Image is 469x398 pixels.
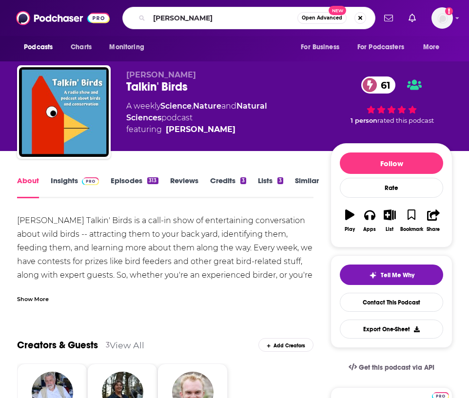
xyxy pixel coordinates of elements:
[329,6,346,15] span: New
[381,271,414,279] span: Tell Me Why
[377,117,434,124] span: rated this podcast
[126,101,267,122] a: Natural Sciences
[17,339,98,351] a: Creators & Guests
[363,227,376,232] div: Apps
[297,12,347,24] button: Open AdvancedNew
[400,203,424,238] button: Bookmark
[340,320,443,339] button: Export One-Sheet
[122,7,375,29] div: Search podcasts, credits, & more...
[102,38,156,57] button: open menu
[16,9,110,27] img: Podchaser - Follow, Share and Rate Podcasts
[416,38,452,57] button: open menu
[369,271,377,279] img: tell me why sparkle
[258,176,283,198] a: Lists3
[431,7,453,29] span: Logged in as LBPublicity2
[19,67,109,157] img: Talkin' Birds
[431,7,453,29] img: User Profile
[110,340,144,350] a: View All
[405,10,420,26] a: Show notifications dropdown
[82,177,99,185] img: Podchaser Pro
[340,293,443,312] a: Contact This Podcast
[294,38,352,57] button: open menu
[109,40,144,54] span: Monitoring
[340,203,360,238] button: Play
[295,176,319,198] a: Similar
[277,177,283,184] div: 3
[24,40,53,54] span: Podcasts
[17,38,65,57] button: open menu
[106,341,110,349] div: 3
[126,124,331,135] span: featuring
[147,177,158,184] div: 313
[361,76,395,94] a: 61
[400,227,423,232] div: Bookmark
[331,70,452,131] div: 61 1 personrated this podcast
[210,176,246,198] a: Credits3
[340,265,443,285] button: tell me why sparkleTell Me Why
[193,101,221,111] a: Nature
[126,100,331,135] div: A weekly podcast
[445,7,453,15] svg: Add a profile image
[431,7,453,29] button: Show profile menu
[240,177,246,184] div: 3
[380,10,397,26] a: Show notifications dropdown
[170,176,198,198] a: Reviews
[340,152,443,174] button: Follow
[149,10,297,26] input: Search podcasts, credits, & more...
[166,124,235,135] a: Ray Brown
[17,176,39,198] a: About
[126,70,196,79] span: [PERSON_NAME]
[71,40,92,54] span: Charts
[424,203,444,238] button: Share
[371,76,395,94] span: 61
[351,117,377,124] span: 1 person
[258,338,313,352] div: Add Creators
[51,176,99,198] a: InsightsPodchaser Pro
[380,203,400,238] button: List
[340,178,443,198] div: Rate
[192,101,193,111] span: ,
[351,38,418,57] button: open menu
[386,227,393,232] div: List
[221,101,236,111] span: and
[160,101,192,111] a: Science
[301,40,339,54] span: For Business
[302,16,342,20] span: Open Advanced
[17,214,313,323] div: [PERSON_NAME] Talkin' Birds is a call-in show of entertaining conversation about wild birds -- at...
[360,203,380,238] button: Apps
[357,40,404,54] span: For Podcasters
[341,356,442,379] a: Get this podcast via API
[64,38,98,57] a: Charts
[423,40,440,54] span: More
[359,363,434,372] span: Get this podcast via API
[427,227,440,232] div: Share
[111,176,158,198] a: Episodes313
[345,227,355,232] div: Play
